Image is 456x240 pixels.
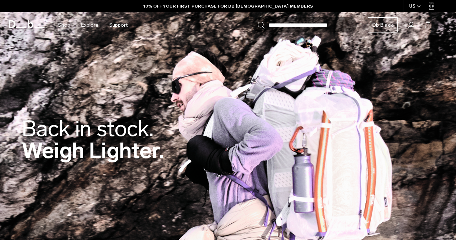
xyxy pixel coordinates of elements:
h2: Weigh Lighter. [22,118,164,162]
a: 10% OFF YOUR FIRST PURCHASE FOR DB [DEMOGRAPHIC_DATA] MEMBERS [143,3,313,9]
a: Explore [81,12,98,38]
span: Back in stock. [22,115,154,142]
a: Shop [58,12,70,38]
nav: Main Navigation [53,12,133,38]
a: Db Black [368,17,398,32]
a: Support [109,12,128,38]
